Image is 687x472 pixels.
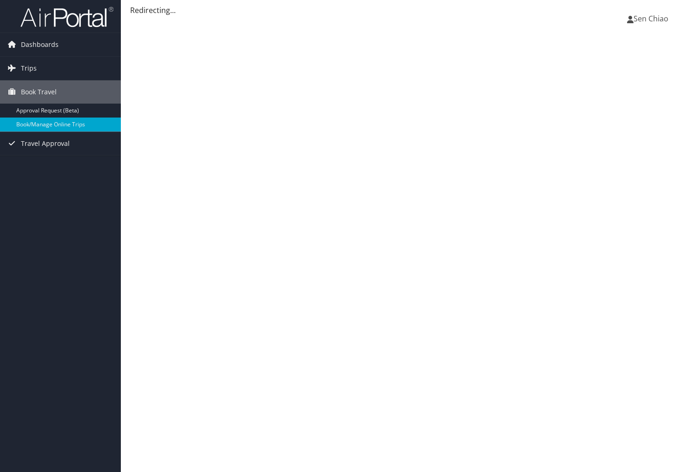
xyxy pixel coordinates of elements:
a: Sen Chiao [627,5,678,33]
img: airportal-logo.png [20,6,113,28]
div: Redirecting... [130,5,678,16]
span: Travel Approval [21,132,70,155]
span: Book Travel [21,80,57,104]
span: Dashboards [21,33,59,56]
span: Sen Chiao [634,13,668,24]
span: Trips [21,57,37,80]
